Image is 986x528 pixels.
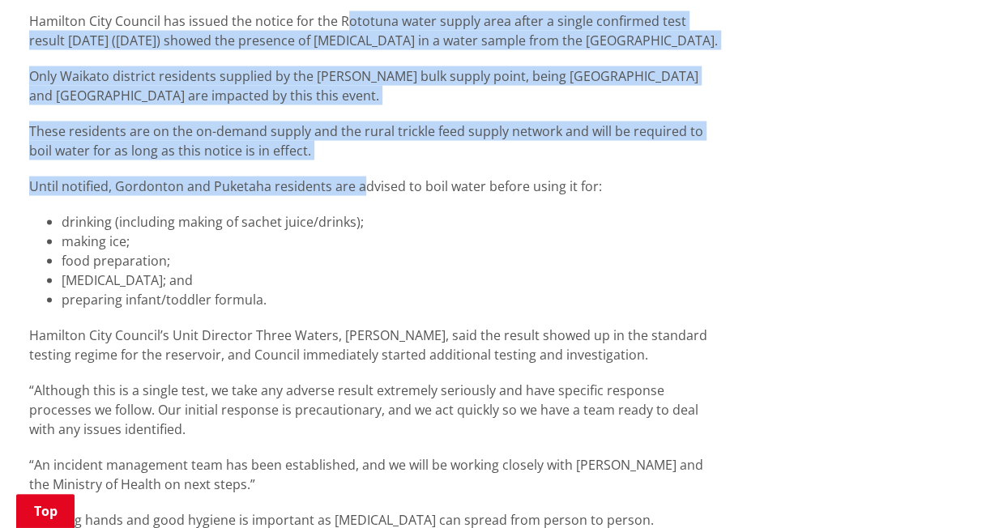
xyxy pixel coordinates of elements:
p: Until notified, Gordonton and Puketaha residents are advised to boil water before using it for: [29,177,719,196]
p: “Although this is a single test, we take any adverse result extremely seriously and have specific... [29,381,719,439]
li: drinking (including making of sachet juice/drinks); [62,212,719,232]
li: food preparation; [62,251,719,270]
a: Top [16,494,75,528]
p: Hamilton City Council’s Unit Director Three Waters, [PERSON_NAME], said the result showed up in t... [29,326,719,364]
p: “An incident management team has been established, and we will be working closely with [PERSON_NA... [29,455,719,494]
p: These residents are on the on-demand supply and the rural trickle feed supply network and will be... [29,121,719,160]
p: Hamilton City Council has issued the notice for the Rototuna water supply area after a single con... [29,11,719,50]
li: [MEDICAL_DATA]; and [62,270,719,290]
span: Only Waikato district residents supplied by the [PERSON_NAME] bulk supply point, being [GEOGRAPHI... [29,67,698,104]
li: making ice; [62,232,719,251]
li: preparing infant/toddler formula. [62,290,719,309]
iframe: Messenger Launcher [911,460,970,518]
